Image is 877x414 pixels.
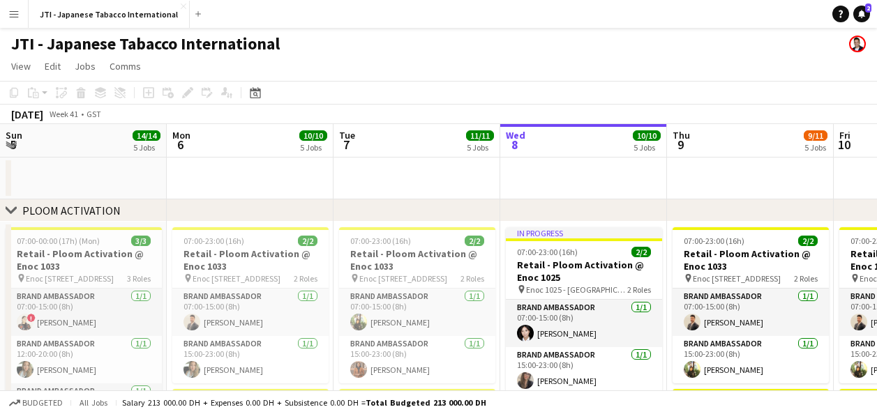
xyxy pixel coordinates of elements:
[337,137,355,153] span: 7
[670,137,690,153] span: 9
[633,130,661,141] span: 10/10
[172,289,329,336] app-card-role: Brand Ambassador1/107:00-15:00 (8h)[PERSON_NAME]
[45,60,61,72] span: Edit
[27,314,36,322] span: !
[673,336,829,383] app-card-role: Brand Ambassador1/115:00-23:00 (8h)[PERSON_NAME]
[849,36,866,52] app-user-avatar: munjaal choksi
[504,137,525,153] span: 8
[127,273,151,284] span: 3 Roles
[673,247,829,273] h3: Retail - Ploom Activation @ Enoc 1033
[87,109,101,119] div: GST
[839,129,850,141] span: Fri
[122,397,486,408] div: Salary 213 000.00 DH + Expenses 0.00 DH + Subsistence 0.00 DH =
[339,247,495,273] h3: Retail - Ploom Activation @ Enoc 1033
[837,137,850,153] span: 10
[193,273,280,284] span: Enoc [STREET_ADDRESS]
[6,57,36,75] a: View
[104,57,147,75] a: Comms
[460,273,484,284] span: 2 Roles
[299,130,327,141] span: 10/10
[673,289,829,336] app-card-role: Brand Ambassador1/107:00-15:00 (8h)[PERSON_NAME]
[131,236,151,246] span: 3/3
[466,130,494,141] span: 11/11
[69,57,101,75] a: Jobs
[339,336,495,383] app-card-role: Brand Ambassador1/115:00-23:00 (8h)[PERSON_NAME]
[172,227,329,383] app-job-card: 07:00-23:00 (16h)2/2Retail - Ploom Activation @ Enoc 1033 Enoc [STREET_ADDRESS]2 RolesBrand Ambas...
[467,142,493,153] div: 5 Jobs
[11,107,43,121] div: [DATE]
[77,397,110,408] span: All jobs
[3,137,22,153] span: 5
[133,142,160,153] div: 5 Jobs
[172,247,329,273] h3: Retail - Ploom Activation @ Enoc 1033
[17,236,100,246] span: 07:00-00:00 (17h) (Mon)
[6,289,162,336] app-card-role: Brand Ambassador1/107:00-15:00 (8h)![PERSON_NAME]
[6,247,162,273] h3: Retail - Ploom Activation @ Enoc 1033
[22,398,63,408] span: Budgeted
[506,129,525,141] span: Wed
[29,1,190,28] button: JTI - Japanese Tabacco International
[11,33,280,54] h1: JTI - Japanese Tabacco International
[7,395,65,411] button: Budgeted
[39,57,66,75] a: Edit
[794,273,818,284] span: 2 Roles
[465,236,484,246] span: 2/2
[798,236,818,246] span: 2/2
[693,273,781,284] span: Enoc [STREET_ADDRESS]
[634,142,660,153] div: 5 Jobs
[804,142,827,153] div: 5 Jobs
[627,284,651,295] span: 2 Roles
[359,273,447,284] span: Enoc [STREET_ADDRESS]
[172,336,329,383] app-card-role: Brand Ambassador1/115:00-23:00 (8h)[PERSON_NAME]
[684,236,744,246] span: 07:00-23:00 (16h)
[46,109,81,119] span: Week 41
[6,129,22,141] span: Sun
[26,273,114,284] span: Enoc [STREET_ADDRESS]
[853,6,870,22] a: 2
[172,129,190,141] span: Mon
[804,130,827,141] span: 9/11
[350,236,411,246] span: 07:00-23:00 (16h)
[294,273,317,284] span: 2 Roles
[506,300,662,347] app-card-role: Brand Ambassador1/107:00-15:00 (8h)[PERSON_NAME]
[339,129,355,141] span: Tue
[6,336,162,383] app-card-role: Brand Ambassador1/112:00-20:00 (8h)[PERSON_NAME]
[298,236,317,246] span: 2/2
[183,236,244,246] span: 07:00-23:00 (16h)
[339,227,495,383] app-job-card: 07:00-23:00 (16h)2/2Retail - Ploom Activation @ Enoc 1033 Enoc [STREET_ADDRESS]2 RolesBrand Ambas...
[506,227,662,238] div: In progress
[75,60,96,72] span: Jobs
[366,397,486,408] span: Total Budgeted 213 000.00 DH
[526,284,627,295] span: Enoc 1025 - [GEOGRAPHIC_DATA]
[673,227,829,383] app-job-card: 07:00-23:00 (16h)2/2Retail - Ploom Activation @ Enoc 1033 Enoc [STREET_ADDRESS]2 RolesBrand Ambas...
[300,142,327,153] div: 5 Jobs
[517,247,578,257] span: 07:00-23:00 (16h)
[22,204,121,217] div: PLOOM ACTIVATION
[631,247,651,257] span: 2/2
[506,259,662,284] h3: Retail - Ploom Activation @ Enoc 1025
[11,60,31,72] span: View
[339,289,495,336] app-card-role: Brand Ambassador1/107:00-15:00 (8h)[PERSON_NAME]
[865,3,871,13] span: 2
[133,130,160,141] span: 14/14
[110,60,141,72] span: Comms
[506,347,662,394] app-card-role: Brand Ambassador1/115:00-23:00 (8h)[PERSON_NAME]
[506,227,662,394] app-job-card: In progress07:00-23:00 (16h)2/2Retail - Ploom Activation @ Enoc 1025 Enoc 1025 - [GEOGRAPHIC_DATA...
[673,129,690,141] span: Thu
[170,137,190,153] span: 6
